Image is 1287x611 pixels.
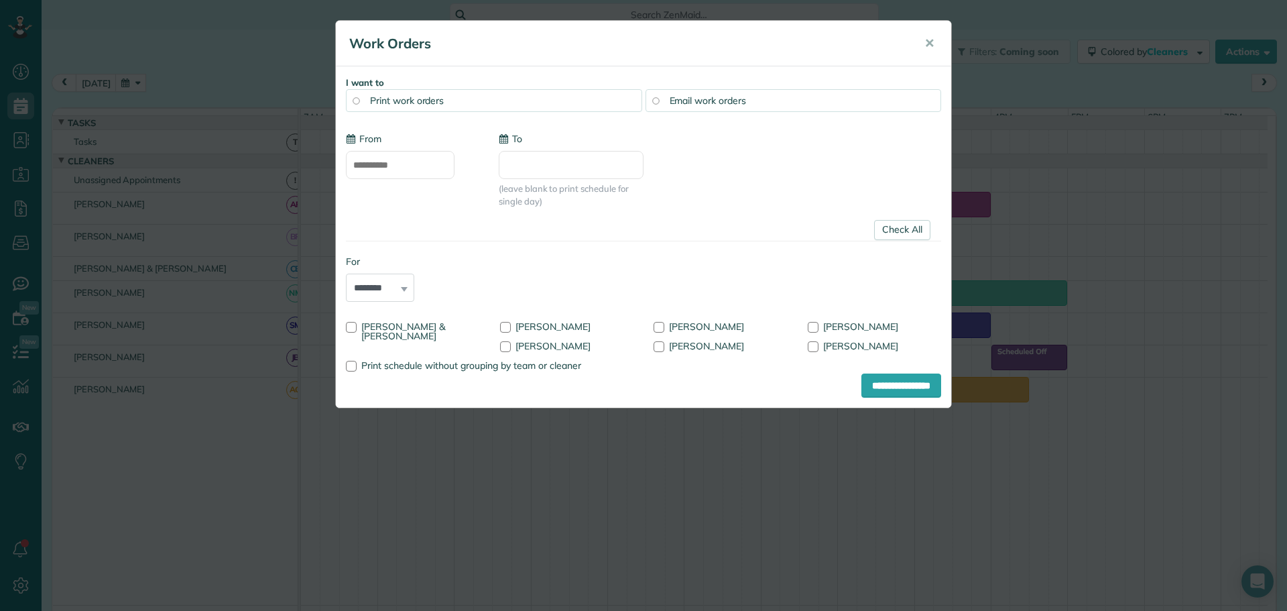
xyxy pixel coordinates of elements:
[370,95,444,107] span: Print work orders
[346,77,384,88] strong: I want to
[361,359,581,372] span: Print schedule without grouping by team or cleaner
[924,36,934,51] span: ✕
[670,95,746,107] span: Email work orders
[499,182,643,208] span: (leave blank to print schedule for single day)
[669,340,744,352] span: [PERSON_NAME]
[349,34,906,53] h5: Work Orders
[823,340,898,352] span: [PERSON_NAME]
[346,255,414,268] label: For
[652,97,659,104] input: Email work orders
[874,220,930,240] a: Check All
[669,321,744,333] span: [PERSON_NAME]
[515,321,591,333] span: [PERSON_NAME]
[346,132,381,146] label: From
[353,97,359,104] input: Print work orders
[361,321,445,342] span: [PERSON_NAME] & [PERSON_NAME]
[515,340,591,352] span: [PERSON_NAME]
[823,321,898,333] span: [PERSON_NAME]
[499,132,522,146] label: To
